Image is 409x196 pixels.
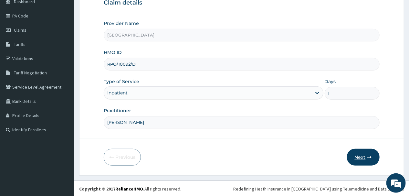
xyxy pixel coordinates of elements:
[233,186,404,192] div: Redefining Heath Insurance in [GEOGRAPHIC_DATA] using Telemedicine and Data Science!
[106,3,121,19] div: Minimize live chat window
[104,116,379,129] input: Enter Name
[104,78,139,85] label: Type of Service
[104,58,379,71] input: Enter HMO ID
[79,186,144,192] strong: Copyright © 2017 .
[104,107,131,114] label: Practitioner
[115,186,143,192] a: RelianceHMO
[107,90,128,96] div: Inpatient
[37,58,89,123] span: We're online!
[104,149,141,166] button: Previous
[14,27,26,33] span: Claims
[3,129,123,151] textarea: Type your message and hit 'Enter'
[14,41,26,47] span: Tariffs
[104,49,122,56] label: HMO ID
[104,20,139,27] label: Provider Name
[34,36,109,45] div: Chat with us now
[12,32,26,49] img: d_794563401_company_1708531726252_794563401
[347,149,380,166] button: Next
[325,78,336,85] label: Days
[14,70,47,76] span: Tariff Negotiation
